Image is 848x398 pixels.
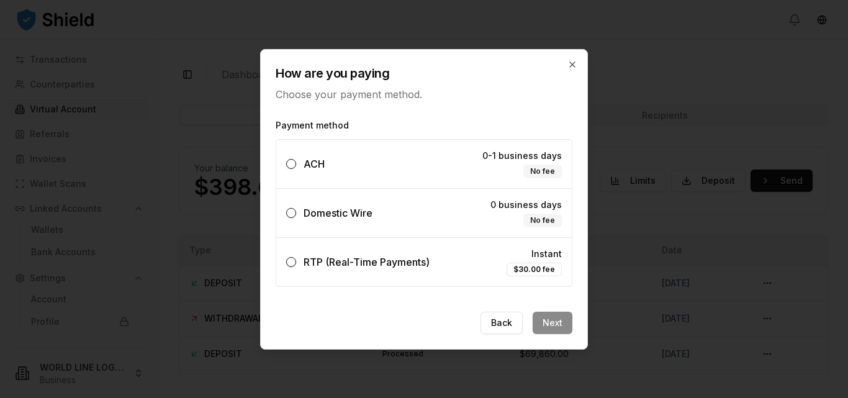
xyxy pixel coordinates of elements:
div: No fee [523,214,562,227]
div: $30.00 fee [507,263,562,276]
span: 0-1 business days [482,150,562,162]
span: 0 business days [490,199,562,211]
button: Domestic Wire0 business daysNo fee [286,208,296,218]
span: ACH [304,158,325,170]
label: Payment method [276,119,572,132]
span: RTP (Real-Time Payments) [304,256,430,268]
p: Choose your payment method. [276,87,572,102]
span: Domestic Wire [304,207,372,219]
button: ACH0-1 business daysNo fee [286,159,296,169]
button: Back [480,312,523,334]
button: RTP (Real-Time Payments)Instant$30.00 fee [286,257,296,267]
div: No fee [523,165,562,178]
h2: How are you paying [276,65,572,82]
span: Instant [531,248,562,260]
